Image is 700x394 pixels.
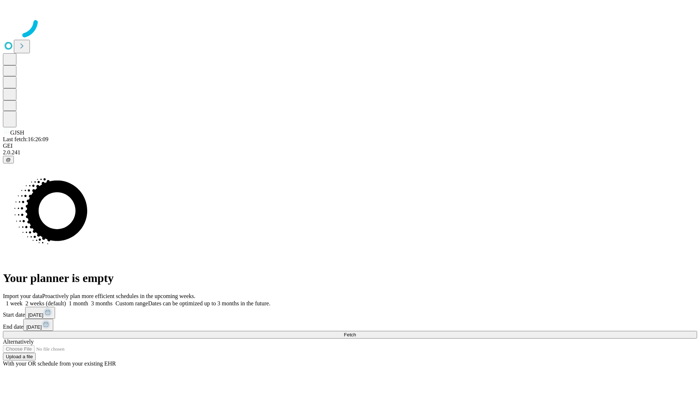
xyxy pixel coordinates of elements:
[28,312,43,318] span: [DATE]
[3,307,697,319] div: Start date
[116,300,148,306] span: Custom range
[344,332,356,337] span: Fetch
[3,319,697,331] div: End date
[25,307,55,319] button: [DATE]
[69,300,88,306] span: 1 month
[3,136,48,142] span: Last fetch: 16:26:09
[3,331,697,339] button: Fetch
[3,360,116,367] span: With your OR schedule from your existing EHR
[148,300,270,306] span: Dates can be optimized up to 3 months in the future.
[3,271,697,285] h1: Your planner is empty
[3,293,42,299] span: Import your data
[3,339,34,345] span: Alternatively
[3,143,697,149] div: GEI
[26,324,42,330] span: [DATE]
[23,319,53,331] button: [DATE]
[26,300,66,306] span: 2 weeks (default)
[3,353,36,360] button: Upload a file
[10,130,24,136] span: GJSH
[6,300,23,306] span: 1 week
[91,300,113,306] span: 3 months
[3,149,697,156] div: 2.0.241
[6,157,11,162] span: @
[3,156,14,163] button: @
[42,293,195,299] span: Proactively plan more efficient schedules in the upcoming weeks.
